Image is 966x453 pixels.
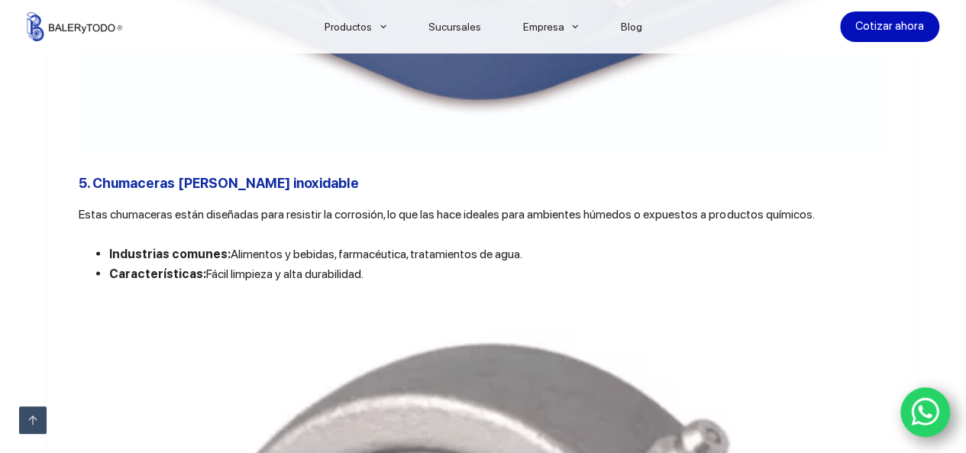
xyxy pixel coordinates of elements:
a: Cotizar ahora [840,11,939,42]
b: Industrias comunes: [109,246,231,260]
a: WhatsApp [900,387,951,438]
span: Fácil limpieza y alta durabilidad. [206,266,363,280]
span: Alimentos y bebidas, farmacéutica, tratamientos de agua. [231,246,522,260]
b: Características: [109,266,206,280]
span: Estas chumaceras están diseñadas para resistir la corrosión, lo que las hace ideales para ambient... [79,207,814,222]
a: Ir arriba [19,406,47,434]
b: 5. Chumaceras [PERSON_NAME] inoxidable [79,175,359,191]
img: Balerytodo [27,12,122,41]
